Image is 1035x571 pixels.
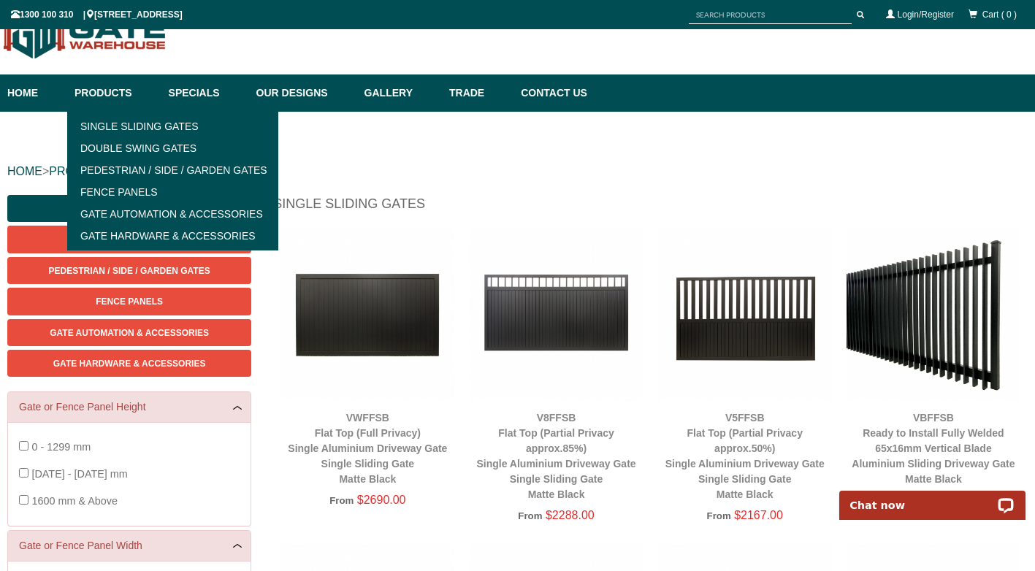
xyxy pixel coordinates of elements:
span: $2167.00 [734,509,783,521]
a: Our Designs [249,74,357,112]
span: Gate Automation & Accessories [50,328,209,338]
a: Gate or Fence Panel Height [19,399,240,415]
a: Specials [161,74,249,112]
a: Contact Us [513,74,587,112]
span: Cart ( 0 ) [982,9,1017,20]
a: Home [7,74,67,112]
a: Single Sliding Gates [7,195,251,222]
a: Single Sliding Gates [72,115,274,137]
div: > > [7,148,1028,195]
a: VBFFSBReady to Install Fully Welded 65x16mm Vertical BladeAluminium Sliding Driveway GateMatte Black [852,412,1015,485]
img: VBFFSB - Ready to Install Fully Welded 65x16mm Vertical Blade - Aluminium Sliding Driveway Gate -... [847,228,1020,402]
a: Gallery [357,74,442,112]
a: V8FFSBFlat Top (Partial Privacy approx.85%)Single Aluminium Driveway GateSingle Sliding GateMatte... [476,412,635,500]
span: From [707,510,731,521]
h1: Single Sliding Gates [273,195,1028,221]
span: From [518,510,542,521]
span: 1300 100 310 | [STREET_ADDRESS] [11,9,183,20]
a: Pedestrian / Side / Garden Gates [7,257,251,284]
a: HOME [7,165,42,177]
span: Pedestrian / Side / Garden Gates [49,266,210,276]
a: Gate Automation & Accessories [72,203,274,225]
a: VWFFSBFlat Top (Full Privacy)Single Aluminium Driveway GateSingle Sliding GateMatte Black [288,412,447,485]
a: Gate Hardware & Accessories [7,350,251,377]
a: Double Swing Gates [7,226,251,253]
a: Gate or Fence Panel Width [19,538,240,553]
span: $2288.00 [546,509,595,521]
a: Gate Automation & Accessories [7,319,251,346]
a: Double Swing Gates [72,137,274,159]
input: SEARCH PRODUCTS [689,6,852,24]
a: Trade [442,74,513,112]
a: Pedestrian / Side / Garden Gates [72,159,274,181]
span: 0 - 1299 mm [31,441,91,453]
a: Fence Panels [7,288,251,315]
a: PRODUCTS [49,165,115,177]
a: Gate Hardware & Accessories [72,225,274,247]
a: V5FFSBFlat Top (Partial Privacy approx.50%)Single Aluminium Driveway GateSingle Sliding GateMatte... [665,412,825,500]
a: Login/Register [898,9,954,20]
img: VWFFSB - Flat Top (Full Privacy) - Single Aluminium Driveway Gate - Single Sliding Gate - Matte B... [280,228,454,402]
span: [DATE] - [DATE] mm [31,468,127,480]
img: V8FFSB - Flat Top (Partial Privacy approx.85%) - Single Aluminium Driveway Gate - Single Sliding ... [469,228,643,402]
span: $2690.00 [357,494,406,506]
span: Gate Hardware & Accessories [53,359,206,369]
img: V5FFSB - Flat Top (Partial Privacy approx.50%) - Single Aluminium Driveway Gate - Single Sliding ... [658,228,832,402]
iframe: LiveChat chat widget [830,474,1035,520]
span: From [329,495,354,506]
a: Products [67,74,161,112]
span: 1600 mm & Above [31,495,118,507]
a: Fence Panels [72,181,274,203]
span: Fence Panels [96,296,163,307]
